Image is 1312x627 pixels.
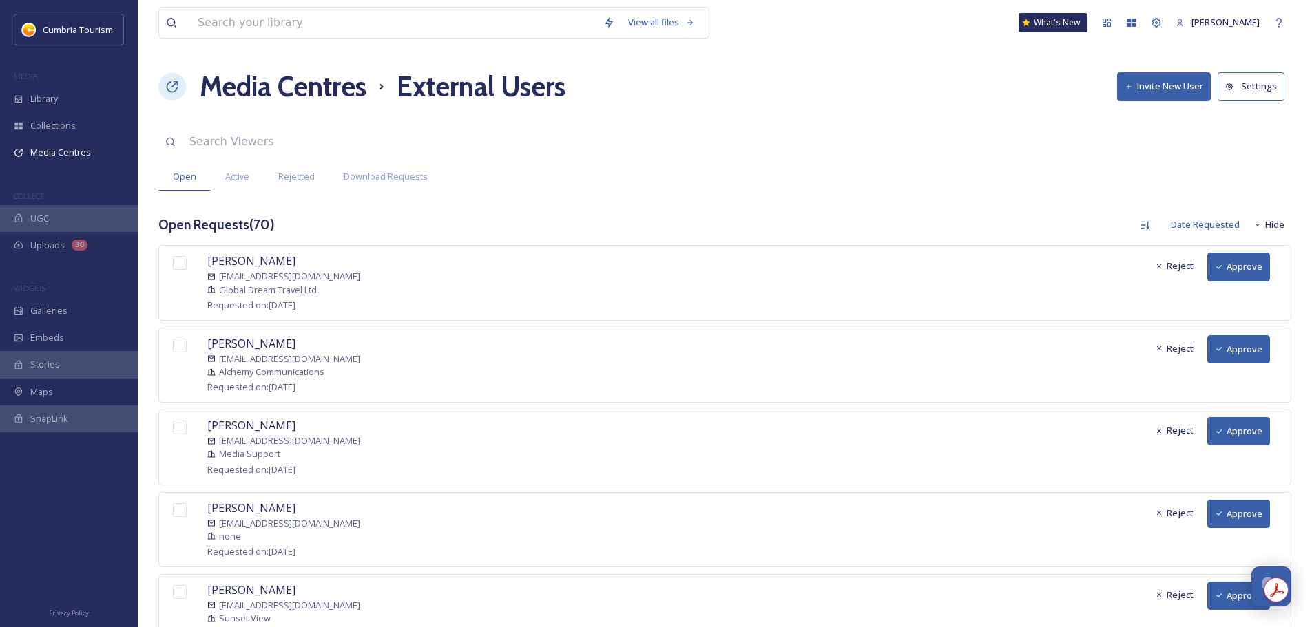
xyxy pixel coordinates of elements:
img: images.jpg [22,23,36,36]
span: [PERSON_NAME] [1191,16,1260,28]
span: [EMAIL_ADDRESS][DOMAIN_NAME] [219,270,360,283]
div: Date Requested [1164,211,1247,238]
span: Embeds [30,331,64,344]
button: Approve [1207,500,1270,528]
span: Requested on: [DATE] [207,381,295,393]
span: Maps [30,385,53,398]
button: Approve [1207,335,1270,363]
button: Open Chat [1251,566,1291,606]
a: What's New [1019,13,1087,32]
span: [EMAIL_ADDRESS][DOMAIN_NAME] [219,599,360,612]
span: Active [225,170,249,183]
button: Reject [1148,500,1200,527]
span: Global Dream Travel Ltd [219,284,317,297]
h3: Open Requests ( 70 ) [158,215,275,235]
span: Media Centres [30,146,91,159]
span: Requested on: [DATE] [207,545,295,557]
button: Approve [1207,417,1270,445]
span: Cumbria Tourism [43,23,113,36]
a: [PERSON_NAME] [1169,9,1267,36]
span: COLLECT [14,191,43,201]
a: Privacy Policy [49,604,89,620]
span: Galleries [30,304,67,317]
span: [EMAIL_ADDRESS][DOMAIN_NAME] [219,434,360,447]
span: none [219,530,241,543]
span: MEDIA [14,71,38,81]
span: UGC [30,212,49,225]
span: Collections [30,119,76,132]
span: Requested on: [DATE] [207,463,295,476]
input: Search Viewers [183,127,503,157]
div: 30 [72,240,87,251]
span: SnapLink [30,412,68,425]
button: Reject [1148,582,1200,608]
button: Approve [1207,582,1270,610]
input: Search your library [191,8,596,38]
span: Alchemy Communications [219,365,324,379]
span: Sunset View [219,612,271,625]
button: Hide [1247,211,1291,238]
a: View all files [621,9,702,36]
button: Reject [1148,417,1200,444]
span: Rejected [278,170,315,183]
button: Settings [1218,72,1284,100]
span: Download Requests [344,170,428,183]
span: [PERSON_NAME] [207,418,295,433]
button: Reject [1148,253,1200,279]
span: Privacy Policy [49,608,89,617]
a: Media Centres [200,66,366,107]
span: Stories [30,358,60,371]
span: WIDGETS [14,283,45,293]
span: [PERSON_NAME] [207,336,295,351]
span: Library [30,92,58,105]
span: [PERSON_NAME] [207,500,295,516]
span: Open [173,170,196,183]
span: [PERSON_NAME] [207,253,295,268]
span: Media Support [219,447,280,460]
span: [EMAIL_ADDRESS][DOMAIN_NAME] [219,517,360,530]
span: [PERSON_NAME] [207,582,295,597]
span: [EMAIL_ADDRESS][DOMAIN_NAME] [219,352,360,365]
button: Reject [1148,335,1200,362]
button: Approve [1207,253,1270,281]
button: Invite New User [1117,72,1211,100]
a: Settings [1218,72,1291,100]
h1: External Users [397,66,565,107]
span: Uploads [30,239,65,252]
span: Requested on: [DATE] [207,299,295,311]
